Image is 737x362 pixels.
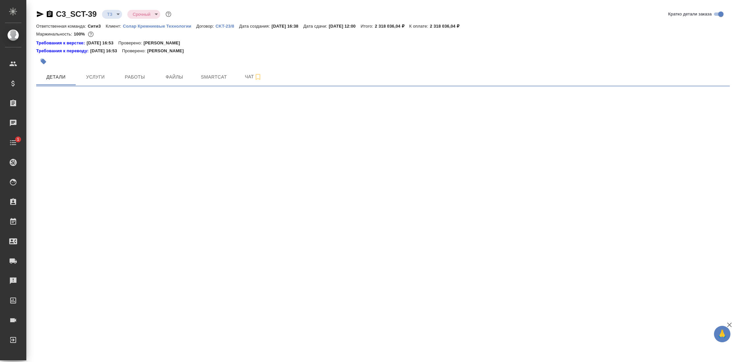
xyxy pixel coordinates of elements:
a: 1 [2,134,25,151]
span: Кратко детали заказа [668,11,712,17]
p: [DATE] 16:53 [90,48,122,54]
span: 🙏 [717,327,728,341]
button: 🙏 [714,326,730,342]
div: Нажми, чтобы открыть папку с инструкцией [36,40,87,46]
p: Солар Кремниевые Технологии [123,24,196,29]
span: Файлы [159,73,190,81]
p: [PERSON_NAME] [143,40,185,46]
p: [PERSON_NAME] [147,48,189,54]
span: Услуги [80,73,111,81]
p: Маржинальность: [36,32,74,36]
p: Дата сдачи: [303,24,329,29]
p: 2 318 036,04 ₽ [375,24,409,29]
button: Срочный [131,12,152,17]
a: Солар Кремниевые Технологии [123,23,196,29]
span: Smartcat [198,73,230,81]
p: [DATE] 16:53 [87,40,118,46]
p: Итого: [361,24,375,29]
p: Проверено: [122,48,147,54]
button: Скопировать ссылку [46,10,54,18]
a: Требования к верстке: [36,40,87,46]
p: Проверено: [118,40,144,46]
div: ТЗ [102,10,122,19]
p: Клиент: [106,24,123,29]
a: CKT-23/8 [216,23,239,29]
p: Ответственная команда: [36,24,88,29]
p: Дата создания: [239,24,271,29]
a: C3_SCT-39 [56,10,97,18]
p: Сити3 [88,24,106,29]
span: Детали [40,73,72,81]
p: [DATE] 16:38 [271,24,303,29]
button: Добавить тэг [36,54,51,69]
button: Доп статусы указывают на важность/срочность заказа [164,10,173,18]
p: К оплате: [409,24,430,29]
p: [DATE] 12:00 [329,24,361,29]
svg: Подписаться [254,73,262,81]
div: Нажми, чтобы открыть папку с инструкцией [36,48,90,54]
span: 1 [13,136,23,143]
p: CKT-23/8 [216,24,239,29]
p: 100% [74,32,87,36]
button: Скопировать ссылку для ЯМессенджера [36,10,44,18]
button: 0.00 RUB; [87,30,95,38]
a: Требования к переводу: [36,48,90,54]
span: Работы [119,73,151,81]
p: 2 318 036,04 ₽ [430,24,464,29]
button: ТЗ [105,12,114,17]
p: Договор: [196,24,216,29]
div: ТЗ [127,10,160,19]
span: Чат [238,73,269,81]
